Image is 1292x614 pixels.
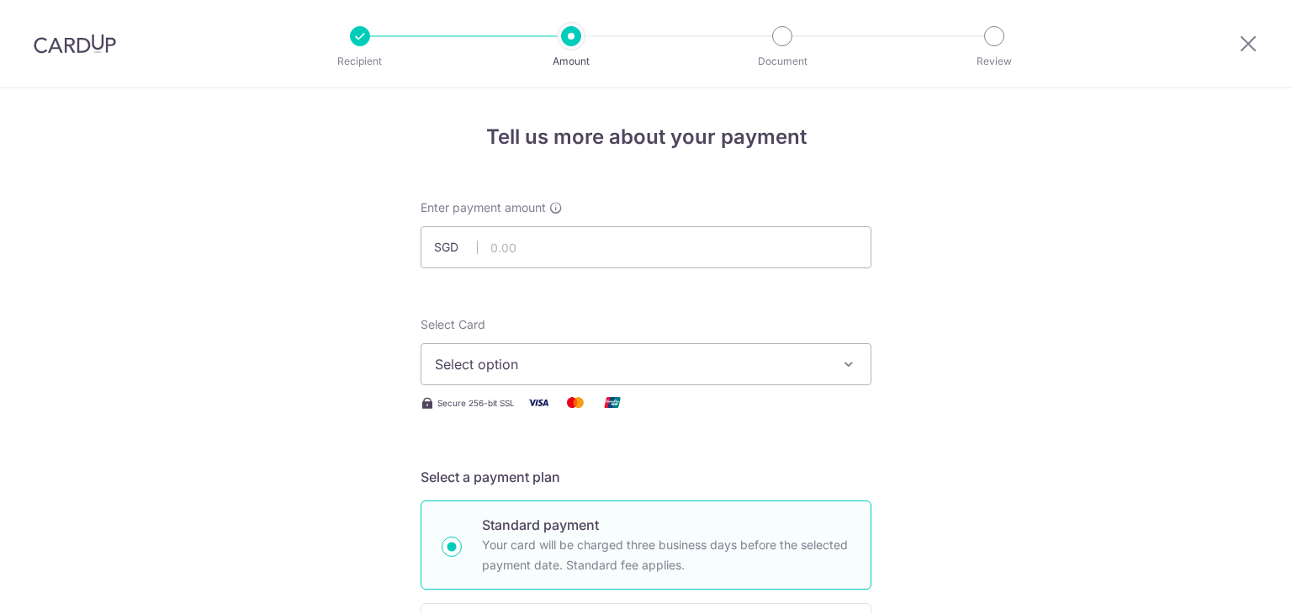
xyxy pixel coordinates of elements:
[421,467,871,487] h5: Select a payment plan
[435,354,827,374] span: Select option
[298,53,422,70] p: Recipient
[932,53,1056,70] p: Review
[421,122,871,152] h4: Tell us more about your payment
[437,396,515,410] span: Secure 256-bit SSL
[596,392,629,413] img: Union Pay
[421,226,871,268] input: 0.00
[482,515,850,535] p: Standard payment
[421,343,871,385] button: Select option
[421,317,485,331] span: translation missing: en.payables.payment_networks.credit_card.summary.labels.select_card
[559,392,592,413] img: Mastercard
[1184,564,1275,606] iframe: Opens a widget where you can find more information
[482,535,850,575] p: Your card will be charged three business days before the selected payment date. Standard fee appl...
[34,34,116,54] img: CardUp
[522,392,555,413] img: Visa
[509,53,633,70] p: Amount
[434,239,478,256] span: SGD
[720,53,845,70] p: Document
[421,199,546,216] span: Enter payment amount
